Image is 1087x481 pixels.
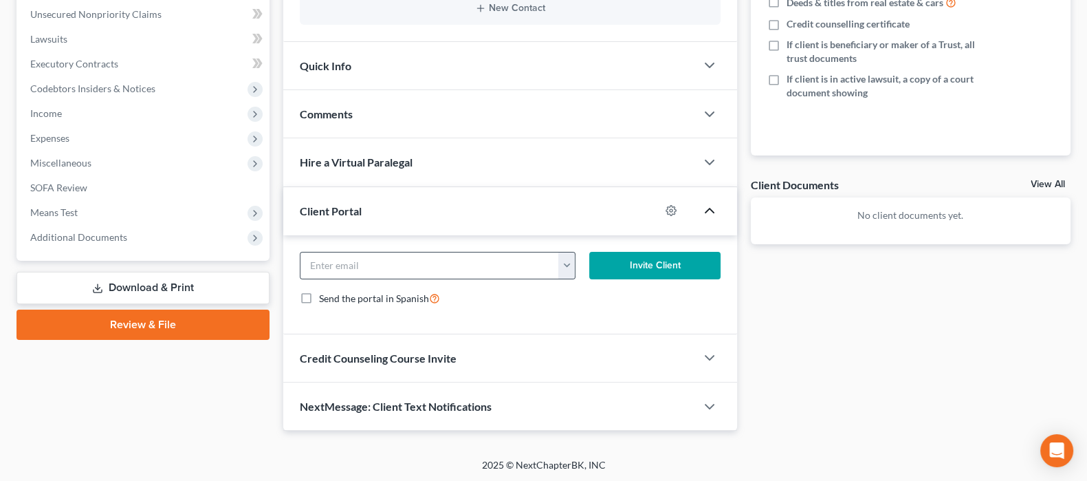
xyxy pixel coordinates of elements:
span: If client is in active lawsuit, a copy of a court document showing [787,72,979,100]
button: Invite Client [589,252,720,279]
span: Quick Info [300,59,351,72]
span: Executory Contracts [30,58,118,70]
span: NextMessage: Client Text Notifications [300,400,492,413]
span: Income [30,107,62,119]
a: SOFA Review [19,175,270,200]
a: Unsecured Nonpriority Claims [19,2,270,27]
span: Additional Documents [30,231,127,243]
a: Lawsuits [19,27,270,52]
span: Means Test [30,206,78,218]
span: Send the portal in Spanish [319,292,429,304]
span: SOFA Review [30,182,87,193]
span: Expenses [30,132,69,144]
button: New Contact [311,3,709,14]
a: View All [1031,180,1065,189]
span: Credit Counseling Course Invite [300,352,457,365]
span: Credit counselling certificate [787,17,910,31]
span: Hire a Virtual Paralegal [300,156,413,169]
input: Enter email [300,253,558,279]
a: Review & File [17,310,270,340]
span: If client is beneficiary or maker of a Trust, all trust documents [787,38,979,65]
span: Unsecured Nonpriority Claims [30,8,162,20]
div: Open Intercom Messenger [1040,434,1073,467]
span: Comments [300,107,353,120]
a: Download & Print [17,272,270,304]
span: Client Portal [300,204,362,217]
a: Executory Contracts [19,52,270,76]
span: Codebtors Insiders & Notices [30,83,155,94]
span: Lawsuits [30,33,67,45]
p: No client documents yet. [762,209,1059,222]
span: Miscellaneous [30,157,91,169]
div: Client Documents [751,178,839,192]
